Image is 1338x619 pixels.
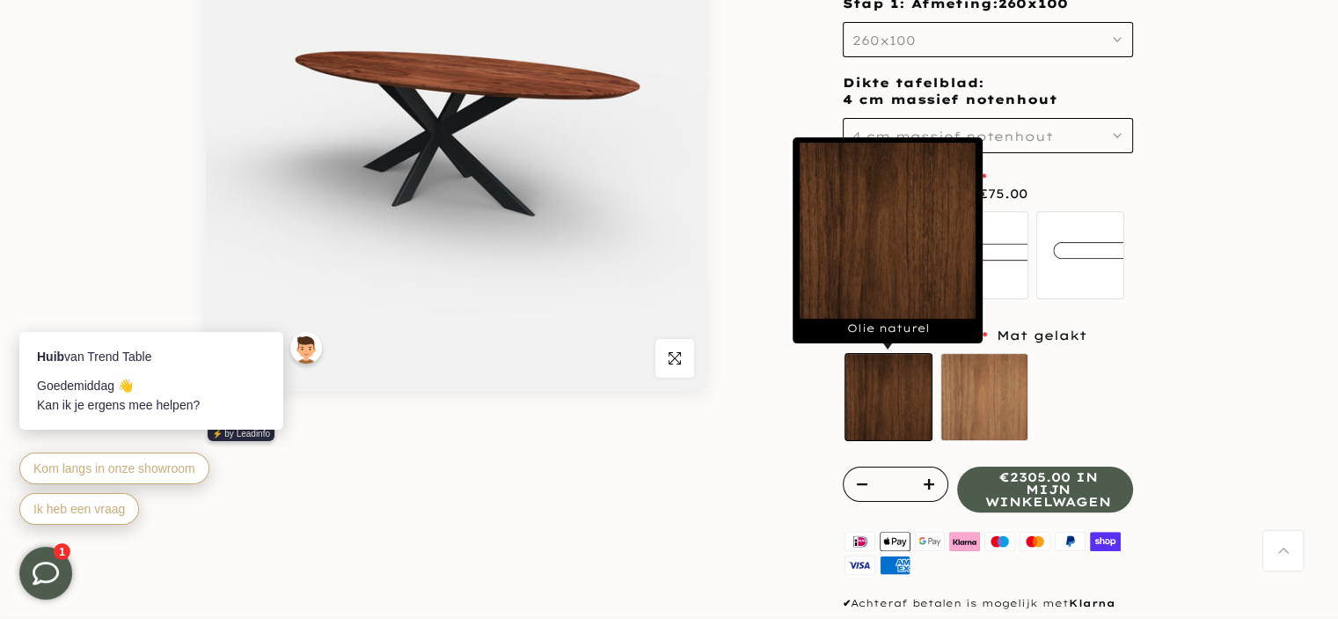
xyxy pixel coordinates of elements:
button: 4 cm massief notenhout [843,118,1133,153]
button: 260x100 [843,22,1133,57]
div: Olie naturel [793,137,983,343]
button: Kom langs in onze showroom [18,346,208,378]
div: van Trend Table [35,240,264,260]
img: master [1018,530,1053,554]
span: 260x100 [852,33,916,48]
img: visa [843,554,878,578]
span: | [973,186,1027,202]
button: €2305.00 in mijn winkelwagen [957,467,1133,512]
div: Goedemiddag 👋 Kan ik je ergens mee helpen? [35,269,264,309]
img: klarna [947,530,983,554]
span: Ik heb een vraag [32,395,123,409]
span: €75.00 [978,186,1027,202]
span: Dikte tafelblad: [843,75,1057,108]
img: default-male-avatar.jpg [289,225,320,257]
iframe: bot-iframe [2,107,345,547]
img: maestro [983,530,1018,554]
a: ⚡️ by Leadinfo [206,321,274,335]
iframe: toggle-frame [2,529,90,617]
img: shopify pay [1087,530,1122,554]
img: apple pay [877,530,912,554]
img: notenhout_geolied.jpg [800,143,976,319]
img: ideal [843,530,878,554]
p: Achteraf betalen is mogelijk met [843,595,1133,613]
span: 4 cm massief notenhout [843,92,1057,109]
span: 4 cm massief notenhout [852,129,1053,144]
strong: Huib [35,243,62,257]
strong: ✔ [843,597,851,609]
strong: Klarna [1069,597,1115,609]
a: Terug naar boven [1263,531,1303,571]
span: Kom langs in onze showroom [32,355,194,369]
span: €2305.00 in mijn winkelwagen [985,471,1111,508]
span: Mat gelakt [997,325,1087,347]
img: american express [877,554,912,578]
img: google pay [912,530,947,554]
img: paypal [1052,530,1087,554]
button: Ik heb een vraag [18,387,137,418]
